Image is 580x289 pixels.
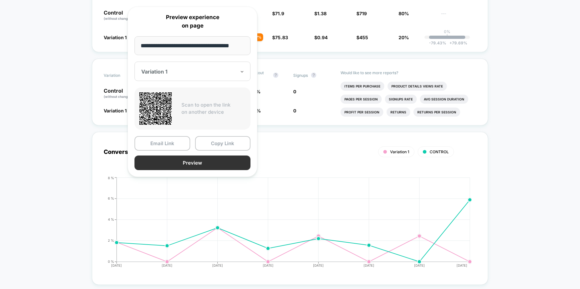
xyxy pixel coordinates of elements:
span: (without changes) [104,17,133,20]
li: Signups Rate [385,95,417,104]
button: ? [273,73,278,78]
li: Returns [387,108,410,117]
span: 719 [359,11,367,16]
tspan: [DATE] [111,263,122,267]
span: 79.69 % [446,40,467,45]
span: 80% [399,11,409,16]
span: (without changes) [104,95,133,98]
span: Variation 1 [104,35,127,40]
tspan: 0 % [108,260,114,264]
p: Control [104,10,139,21]
tspan: [DATE] [457,263,468,267]
tspan: 2 % [108,239,114,243]
p: Would like to see more reports? [341,70,476,75]
button: Preview [134,156,250,170]
span: CONTROL [430,149,449,154]
p: Scan to open the link on another device [181,101,246,116]
li: Product Details Views Rate [388,82,447,91]
span: $ [356,11,367,16]
span: Variation 1 [390,149,409,154]
span: 20% [399,35,409,40]
span: Variation 1 [104,108,127,113]
button: ? [311,73,316,78]
li: Items Per Purchase [341,82,384,91]
tspan: 4 % [108,218,114,222]
li: Profit Per Session [341,108,383,117]
span: 1.38 [317,11,327,16]
span: Signups [293,73,308,78]
span: -79.43 % [429,40,446,45]
p: Control [104,88,145,99]
tspan: [DATE] [263,263,273,267]
span: 0 [293,108,296,113]
p: | [447,34,448,39]
tspan: [DATE] [313,263,324,267]
span: $ [314,11,327,16]
button: Copy Link [195,136,251,151]
span: $ [272,35,288,40]
span: 0 [293,89,296,94]
span: 455 [359,35,368,40]
span: 71.9 [275,11,284,16]
p: 0% [444,29,450,34]
li: Avg Session Duration [420,95,468,104]
tspan: [DATE] [364,263,374,267]
tspan: [DATE] [414,263,425,267]
span: Variation [104,70,139,80]
li: Returns Per Session [413,108,460,117]
span: $ [356,35,368,40]
span: --- [441,12,476,21]
span: $ [314,35,328,40]
tspan: 6 % [108,197,114,201]
span: 75.83 [275,35,288,40]
p: Preview experience on page [134,13,250,30]
span: + [449,40,452,45]
div: CONVERSION_RATE [97,176,470,273]
tspan: 8 % [108,176,114,180]
li: Pages Per Session [341,95,382,104]
tspan: [DATE] [162,263,172,267]
button: Email Link [134,136,190,151]
tspan: [DATE] [212,263,223,267]
span: 0.94 [317,35,328,40]
span: $ [272,11,284,16]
